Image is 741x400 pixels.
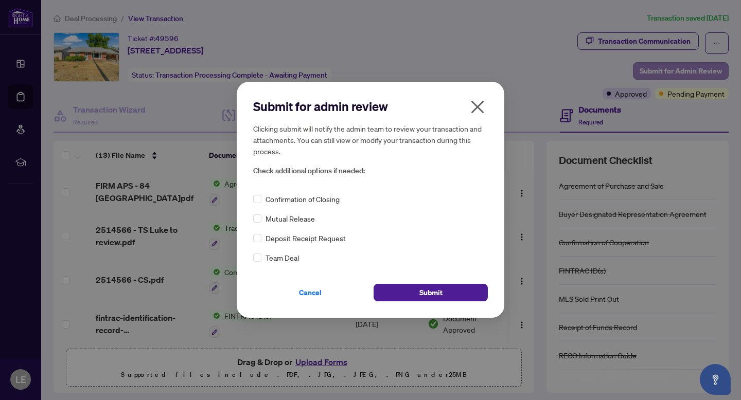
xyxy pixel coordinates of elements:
[419,285,443,301] span: Submit
[266,252,299,264] span: Team Deal
[253,165,488,177] span: Check additional options if needed:
[266,213,315,225] span: Mutual Release
[469,99,486,115] span: close
[253,284,367,302] button: Cancel
[700,364,731,395] button: Open asap
[266,233,346,244] span: Deposit Receipt Request
[374,284,488,302] button: Submit
[266,194,340,205] span: Confirmation of Closing
[299,285,322,301] span: Cancel
[253,123,488,157] h5: Clicking submit will notify the admin team to review your transaction and attachments. You can st...
[253,98,488,115] h2: Submit for admin review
